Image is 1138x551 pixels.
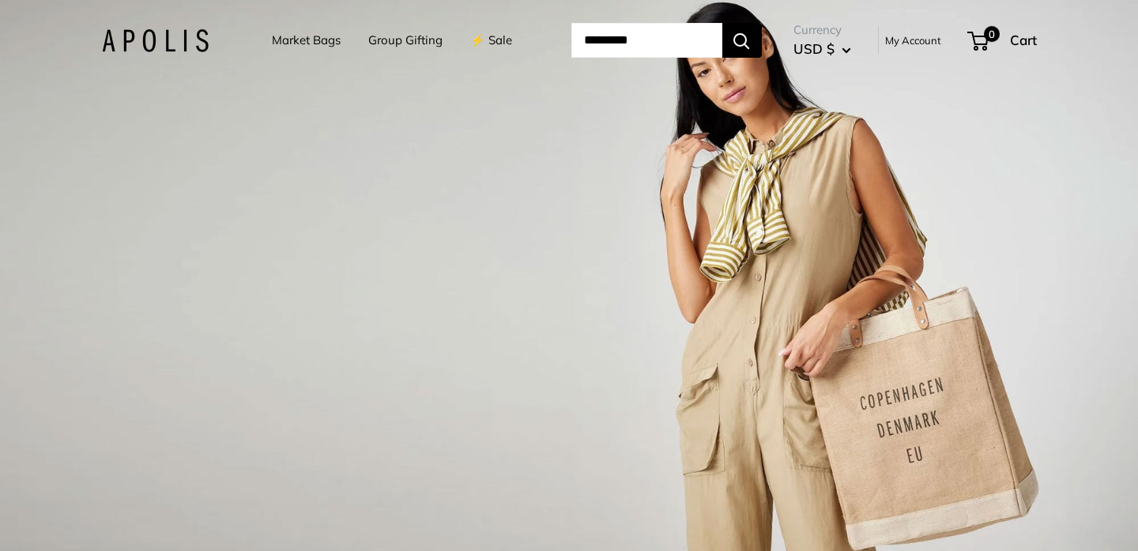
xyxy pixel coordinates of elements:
a: Market Bags [272,29,341,51]
span: 0 [983,26,999,42]
a: 0 Cart [969,28,1037,53]
span: Cart [1010,32,1037,48]
span: Currency [793,19,851,41]
button: Search [722,23,762,58]
a: ⚡️ Sale [470,29,512,51]
img: Apolis [102,29,209,52]
a: Group Gifting [368,29,443,51]
button: USD $ [793,36,851,62]
a: My Account [885,31,941,50]
span: USD $ [793,40,835,57]
input: Search... [571,23,722,58]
